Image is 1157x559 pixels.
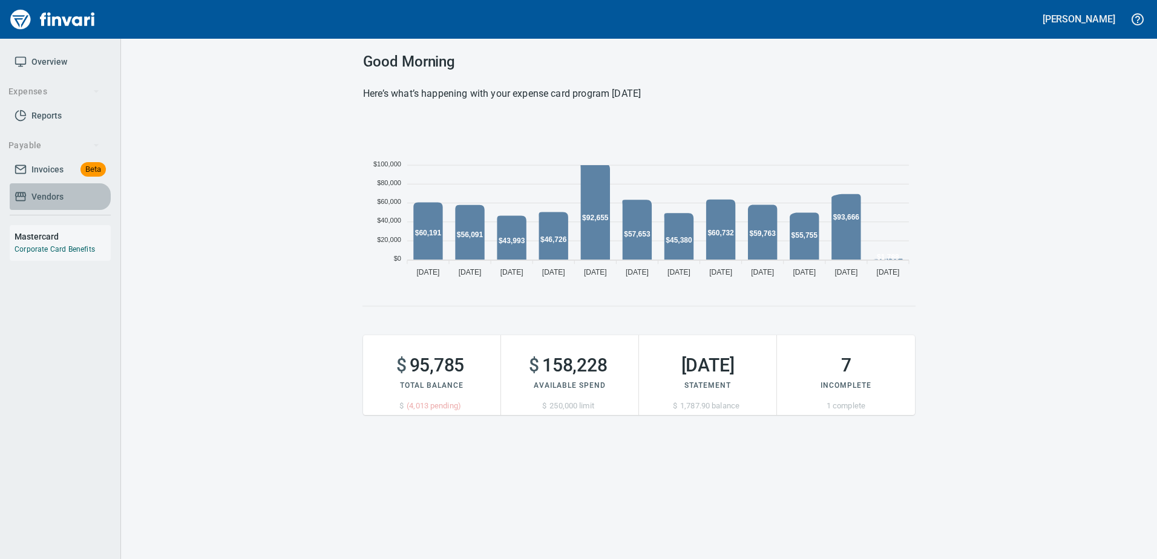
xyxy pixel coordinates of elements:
[15,245,95,253] a: Corporate Card Benefits
[31,162,64,177] span: Invoices
[793,268,816,276] tspan: [DATE]
[10,102,111,129] a: Reports
[709,268,732,276] tspan: [DATE]
[377,179,401,186] tspan: $80,000
[31,54,67,70] span: Overview
[751,268,774,276] tspan: [DATE]
[500,268,523,276] tspan: [DATE]
[542,268,565,276] tspan: [DATE]
[667,268,690,276] tspan: [DATE]
[8,84,100,99] span: Expenses
[31,108,62,123] span: Reports
[373,160,401,168] tspan: $100,000
[377,217,401,224] tspan: $40,000
[8,138,100,153] span: Payable
[10,48,111,76] a: Overview
[1043,13,1115,25] h5: [PERSON_NAME]
[417,268,440,276] tspan: [DATE]
[377,236,401,243] tspan: $20,000
[10,183,111,211] a: Vendors
[7,5,98,34] img: Finvari
[394,255,401,262] tspan: $0
[363,85,915,102] h6: Here’s what’s happening with your expense card program [DATE]
[377,198,401,205] tspan: $60,000
[10,156,111,183] a: InvoicesBeta
[80,163,106,177] span: Beta
[363,53,915,70] h3: Good Morning
[31,189,64,204] span: Vendors
[877,268,900,276] tspan: [DATE]
[15,230,111,243] h6: Mastercard
[459,268,482,276] tspan: [DATE]
[626,268,649,276] tspan: [DATE]
[584,268,607,276] tspan: [DATE]
[834,268,857,276] tspan: [DATE]
[1040,10,1118,28] button: [PERSON_NAME]
[4,80,105,103] button: Expenses
[4,134,105,157] button: Payable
